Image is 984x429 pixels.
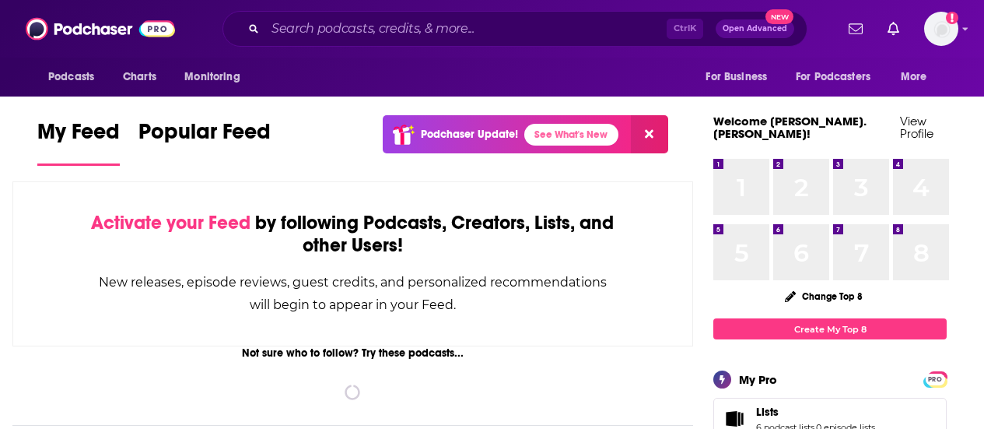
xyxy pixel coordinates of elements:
[37,118,120,166] a: My Feed
[184,66,240,88] span: Monitoring
[706,66,767,88] span: For Business
[37,62,114,92] button: open menu
[901,66,927,88] span: More
[924,12,958,46] span: Logged in as hannah.bishop
[48,66,94,88] span: Podcasts
[713,114,867,141] a: Welcome [PERSON_NAME].[PERSON_NAME]!
[173,62,260,92] button: open menu
[113,62,166,92] a: Charts
[924,12,958,46] img: User Profile
[524,124,618,146] a: See What's New
[123,66,156,88] span: Charts
[695,62,786,92] button: open menu
[716,19,794,38] button: Open AdvancedNew
[926,373,944,385] a: PRO
[881,16,905,42] a: Show notifications dropdown
[723,25,787,33] span: Open Advanced
[756,405,875,419] a: Lists
[91,212,615,257] div: by following Podcasts, Creators, Lists, and other Users!
[91,211,250,234] span: Activate your Feed
[739,372,777,387] div: My Pro
[667,19,703,39] span: Ctrl K
[786,62,893,92] button: open menu
[91,271,615,316] div: New releases, episode reviews, guest credits, and personalized recommendations will begin to appe...
[138,118,271,166] a: Popular Feed
[796,66,870,88] span: For Podcasters
[37,118,120,154] span: My Feed
[756,405,779,419] span: Lists
[421,128,518,141] p: Podchaser Update!
[12,346,693,360] div: Not sure who to follow? Try these podcasts...
[900,114,933,141] a: View Profile
[842,16,869,42] a: Show notifications dropdown
[946,12,958,24] svg: Add a profile image
[890,62,947,92] button: open menu
[222,11,807,47] div: Search podcasts, credits, & more...
[26,14,175,44] img: Podchaser - Follow, Share and Rate Podcasts
[776,287,872,306] button: Change Top 8
[924,12,958,46] button: Show profile menu
[765,9,793,24] span: New
[713,318,947,339] a: Create My Top 8
[926,374,944,385] span: PRO
[138,118,271,154] span: Popular Feed
[265,16,667,41] input: Search podcasts, credits, & more...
